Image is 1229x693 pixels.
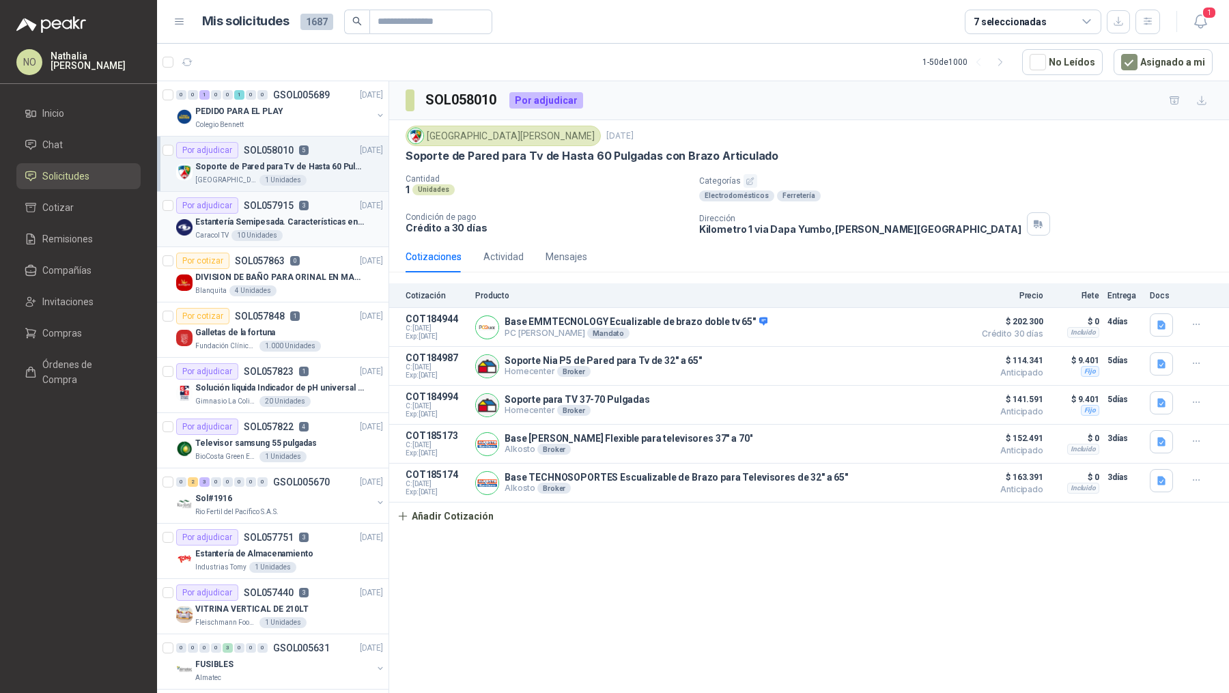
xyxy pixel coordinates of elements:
p: DIVISION DE BAÑO PARA ORINAL EN MADERA O PLASTICA [195,271,365,284]
a: Compras [16,320,141,346]
p: [DATE] [360,365,383,378]
div: Broker [537,483,571,494]
a: Compañías [16,257,141,283]
div: 2 [188,477,198,487]
img: Logo peakr [16,16,86,33]
img: Company Logo [408,128,423,143]
p: GSOL005631 [273,643,330,653]
p: SOL057915 [244,201,294,210]
div: Electrodomésticos [699,190,774,201]
span: C: [DATE] [406,363,467,371]
p: Solución liquida Indicador de pH universal de 500ml o 20 de 25ml (no tiras de papel) [195,382,365,395]
a: Por adjudicarSOL0578224[DATE] Company LogoTelevisor samsung 55 pulgadasBioCosta Green Energy S.A.... [157,413,389,468]
p: Caracol TV [195,230,229,241]
p: Crédito a 30 días [406,222,688,234]
span: Crédito 30 días [975,330,1043,338]
p: Televisor samsung 55 pulgadas [195,437,317,450]
p: [DATE] [360,310,383,323]
p: SOL057440 [244,588,294,597]
div: 1 [199,90,210,100]
p: Cotización [406,291,467,300]
div: 0 [176,643,186,653]
img: Company Logo [176,385,193,401]
div: Por cotizar [176,308,229,324]
p: 5 [299,145,309,155]
a: Por adjudicarSOL0578231[DATE] Company LogoSolución liquida Indicador de pH universal de 500ml o 2... [157,358,389,413]
p: [DATE] [606,130,634,143]
p: Gimnasio La Colina [195,396,257,407]
p: Condición de pago [406,212,688,222]
p: [DATE] [360,586,383,599]
div: NO [16,49,42,75]
p: COT185174 [406,469,467,480]
p: [DATE] [360,89,383,102]
p: Colegio Bennett [195,119,244,130]
img: Company Logo [476,472,498,494]
p: Base [PERSON_NAME] Flexible para televisores 37" a 70" [505,433,752,444]
p: Soporte Nia P5 de Pared para Tv de 32" a 65" [505,355,702,366]
p: 3 [299,201,309,210]
p: Almatec [195,673,221,683]
span: Exp: [DATE] [406,333,467,341]
img: Company Logo [176,274,193,291]
a: Por cotizarSOL0578481[DATE] Company LogoGalletas de la fortunaFundación Clínica Shaio1.000 Unidades [157,302,389,358]
span: Chat [42,137,63,152]
div: 1.000 Unidades [259,341,321,352]
span: Anticipado [975,369,1043,377]
p: Alkosto [505,444,752,455]
span: Anticipado [975,408,1043,416]
p: PC [PERSON_NAME] [505,328,767,339]
p: PEDIDO PARA EL PLAY [195,105,283,118]
a: Por adjudicarSOL0577513[DATE] Company LogoEstantería de AlmacenamientoIndustrias Tomy1 Unidades [157,524,389,579]
p: Estantería de Almacenamiento [195,548,313,561]
div: 1 Unidades [259,617,307,628]
p: [DATE] [360,255,383,268]
p: Sol#1916 [195,492,232,505]
p: COT184987 [406,352,467,363]
a: Invitaciones [16,289,141,315]
p: Soporte de Pared para Tv de Hasta 60 Pulgadas con Brazo Articulado [195,160,365,173]
p: Rio Fertil del Pacífico S.A.S. [195,507,279,518]
p: [DATE] [360,421,383,434]
span: C: [DATE] [406,441,467,449]
div: Incluido [1067,444,1099,455]
p: VITRINA VERTICAL DE 210LT [195,603,309,616]
span: Exp: [DATE] [406,449,467,457]
button: Asignado a mi [1114,49,1213,75]
span: Remisiones [42,231,93,246]
div: 0 [223,90,233,100]
a: Por adjudicarSOL0580105[DATE] Company LogoSoporte de Pared para Tv de Hasta 60 Pulgadas con Brazo... [157,137,389,192]
p: 1 [406,184,410,195]
span: $ 152.491 [975,430,1043,447]
span: $ 114.341 [975,352,1043,369]
p: 4 días [1107,313,1142,330]
span: C: [DATE] [406,480,467,488]
div: Actividad [483,249,524,264]
a: Chat [16,132,141,158]
p: Dirección [699,214,1021,223]
span: 1687 [300,14,333,30]
div: 10 Unidades [231,230,283,241]
p: 5 días [1107,391,1142,408]
div: 0 [199,643,210,653]
div: 0 [257,477,268,487]
p: $ 0 [1051,313,1099,330]
span: Exp: [DATE] [406,410,467,419]
p: SOL057863 [235,256,285,266]
img: Company Logo [176,662,193,678]
p: Alkosto [505,483,848,494]
p: 0 [290,256,300,266]
div: Broker [557,405,591,416]
p: Producto [475,291,967,300]
span: search [352,16,362,26]
div: Unidades [412,184,455,195]
span: Invitaciones [42,294,94,309]
div: Por adjudicar [176,142,238,158]
div: Broker [537,444,571,455]
span: Solicitudes [42,169,89,184]
div: 0 [246,477,256,487]
div: 7 seleccionadas [974,14,1047,29]
h1: Mis solicitudes [202,12,289,31]
p: 1 [290,311,300,321]
div: Fijo [1081,405,1099,416]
